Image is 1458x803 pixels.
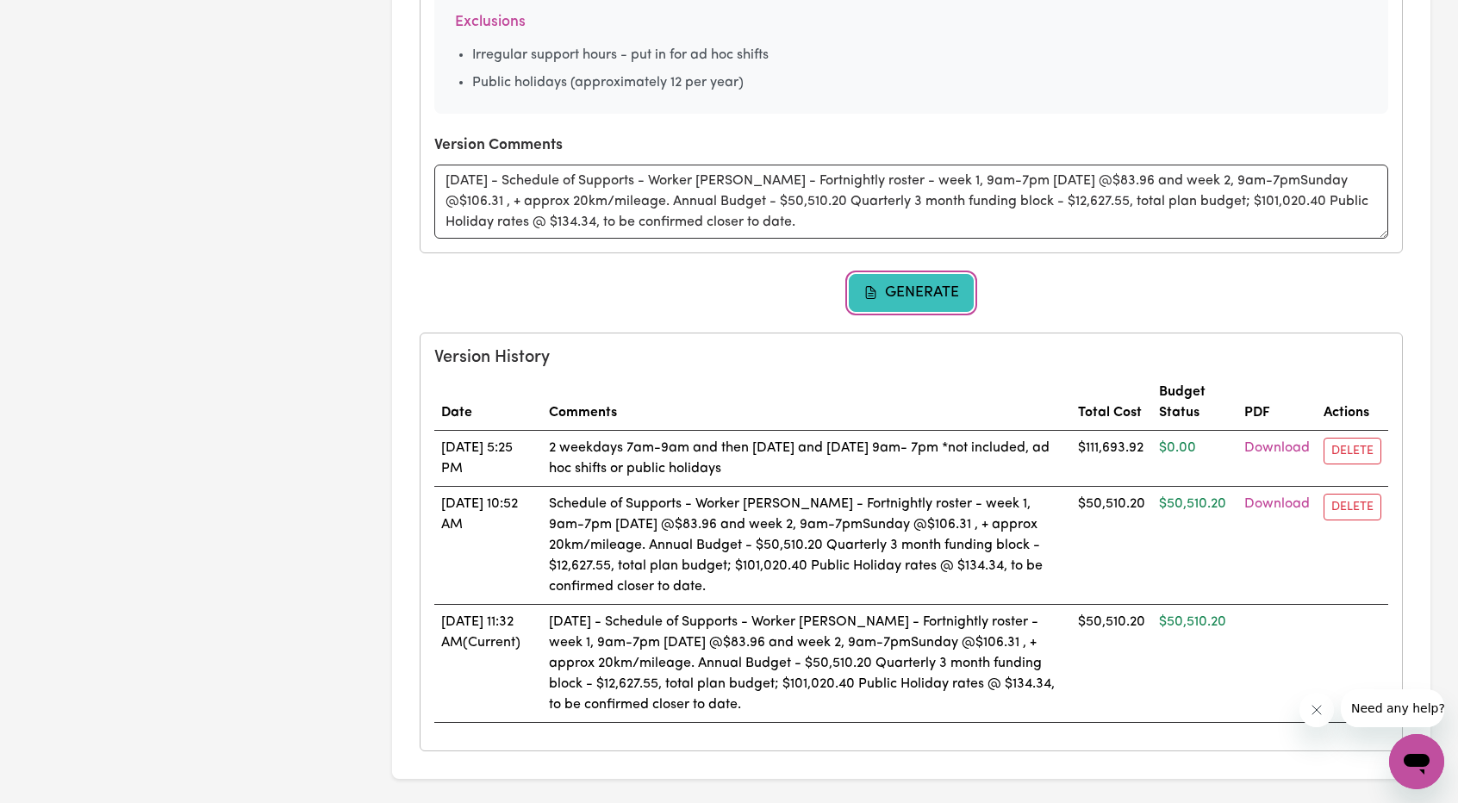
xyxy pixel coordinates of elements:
[455,13,1368,31] h6: Exclusions
[1324,438,1381,464] button: Delete
[1159,497,1226,511] span: $50,510.20
[434,487,542,605] td: [DATE] 10:52 AM
[542,605,1071,723] td: [DATE] - Schedule of Supports - Worker [PERSON_NAME] - Fortnightly roster - week 1, 9am-7pm [DATE...
[1237,375,1317,431] th: PDF
[542,431,1071,487] td: 2 weekdays 7am-9am and then [DATE] and [DATE] 9am- 7pm *not included, ad hoc shifts or public hol...
[1071,605,1152,723] td: $50,510.20
[434,134,563,157] label: Version Comments
[434,165,1388,239] textarea: [DATE] - Schedule of Supports - Worker [PERSON_NAME] - Fortnightly roster - week 1, 9am-7pm [DATE...
[1299,693,1334,727] iframe: Close message
[849,274,975,312] button: Generate
[434,431,542,487] td: [DATE] 5:25 PM
[1159,441,1196,455] span: $0.00
[1341,689,1444,727] iframe: Message from company
[1389,734,1444,789] iframe: Button to launch messaging window
[472,72,1368,93] li: Public holidays (approximately 12 per year)
[434,375,542,431] th: Date
[1317,375,1388,431] th: Actions
[1244,497,1310,511] a: Download
[1159,615,1226,629] span: $50,510.20
[1071,375,1152,431] th: Total Cost
[10,12,104,26] span: Need any help?
[1324,494,1381,520] button: Delete
[1071,431,1152,487] td: $111,693.92
[1152,375,1237,431] th: Budget Status
[434,605,542,723] td: [DATE] 11:32 AM (Current)
[542,375,1071,431] th: Comments
[1071,487,1152,605] td: $50,510.20
[472,45,1368,65] li: Irregular support hours - put in for ad hoc shifts
[434,347,1388,368] h5: Version History
[1244,441,1310,455] a: Download
[542,487,1071,605] td: Schedule of Supports - Worker [PERSON_NAME] - Fortnightly roster - week 1, 9am-7pm [DATE] @$83.96...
